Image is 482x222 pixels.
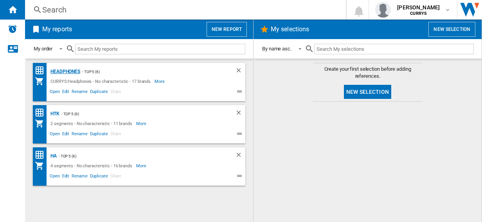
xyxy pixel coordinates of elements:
[61,172,71,182] span: Edit
[49,109,59,119] div: HTK
[49,67,80,77] div: Headphones
[49,151,57,161] div: HA
[57,151,219,161] div: - top 5 (6)
[109,88,123,97] span: Share
[89,172,109,182] span: Duplicate
[109,172,123,182] span: Share
[80,67,219,77] div: - top 5 (6)
[70,130,88,140] span: Rename
[49,77,155,86] div: CURRYS:Headphones - No characteristic - 17 brands
[49,172,61,182] span: Open
[34,46,52,52] div: My order
[41,22,74,37] h2: My reports
[59,109,219,119] div: - top 5 (6)
[49,119,136,128] div: 2 segments - No characteristic - 11 brands
[269,22,311,37] h2: My selections
[35,108,49,118] div: Price Matrix
[155,77,166,86] span: More
[35,77,49,86] div: My Assortment
[136,119,147,128] span: More
[35,66,49,75] div: Price Matrix
[207,22,247,37] button: New report
[49,161,136,170] div: 4 segments - No characteristic - 16 brands
[235,109,245,119] div: Delete
[35,150,49,160] div: Price Matrix
[35,119,49,128] div: My Assortment
[397,4,440,11] span: [PERSON_NAME]
[375,2,391,18] img: profile.jpg
[89,88,109,97] span: Duplicate
[313,66,423,80] span: Create your first selection before adding references.
[410,11,427,16] b: CURRYS
[42,4,326,15] div: Search
[262,46,291,52] div: By name asc.
[344,85,391,99] button: New selection
[314,44,474,54] input: Search My selections
[49,130,61,140] span: Open
[109,130,123,140] span: Share
[70,88,88,97] span: Rename
[70,172,88,182] span: Rename
[235,151,245,161] div: Delete
[235,67,245,77] div: Delete
[61,130,71,140] span: Edit
[35,161,49,170] div: My Assortment
[61,88,71,97] span: Edit
[428,22,475,37] button: New selection
[75,44,245,54] input: Search My reports
[8,24,17,34] img: alerts-logo.svg
[136,161,147,170] span: More
[49,88,61,97] span: Open
[89,130,109,140] span: Duplicate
